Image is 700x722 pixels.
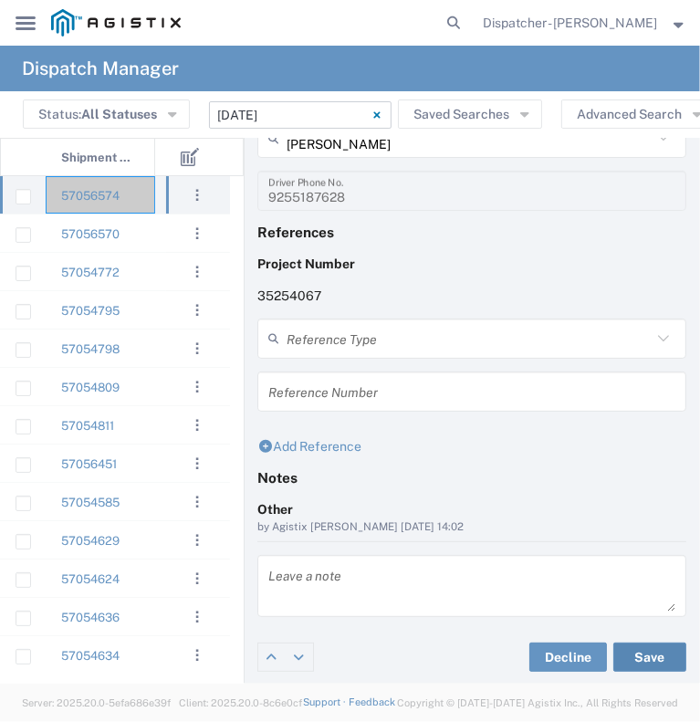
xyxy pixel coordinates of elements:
a: 57054636 [61,611,120,624]
div: Other [257,500,686,519]
button: ... [185,604,211,630]
span: Shipment No. [61,139,135,177]
button: Decline [529,643,607,672]
p: 35254067 [257,287,686,306]
button: ... [185,259,211,285]
span: Server: 2025.20.0-5efa686e39f [22,697,171,708]
span: . . . [196,453,200,475]
h4: References [257,224,686,240]
span: All Statuses [81,107,157,121]
button: ... [185,489,211,515]
button: ... [185,451,211,476]
button: Saved Searches [398,99,542,129]
a: 57056570 [61,227,120,241]
button: ... [185,413,211,438]
span: . . . [196,261,200,283]
button: ... [185,336,211,361]
a: 57054634 [61,649,120,663]
span: Client: 2025.20.0-8c6e0cf [179,697,302,708]
span: . . . [196,184,200,206]
span: . . . [196,223,200,245]
span: . . . [196,299,200,321]
a: Add Reference [257,439,362,454]
button: ... [185,643,211,668]
button: Save [613,643,686,672]
a: Support [303,696,349,707]
span: . . . [196,376,200,398]
span: . . . [196,491,200,513]
a: Feedback [349,696,395,707]
span: . . . [196,568,200,590]
button: ... [185,183,211,208]
a: 57054798 [61,342,120,356]
span: Copyright © [DATE]-[DATE] Agistix Inc., All Rights Reserved [397,696,678,711]
div: by Agistix [PERSON_NAME] [DATE] 14:02 [257,519,686,536]
button: ... [185,528,211,553]
a: 57054629 [61,534,120,548]
a: Edit next row [286,644,313,671]
button: ... [185,374,211,400]
span: . . . [196,414,200,436]
button: Dispatcher - [PERSON_NAME] [483,12,688,34]
a: 57054585 [61,496,120,509]
span: Dispatcher - Cameron Bowman [484,13,658,33]
span: . . . [196,529,200,551]
a: 57054624 [61,572,120,586]
span: . . . [196,606,200,628]
h4: Notes [257,469,686,486]
a: 57056451 [61,457,117,471]
a: 57054811 [61,419,114,433]
span: . . . [196,644,200,666]
button: ... [185,221,211,246]
a: Edit previous row [258,644,286,671]
a: 57056574 [61,189,120,203]
a: 57054772 [61,266,120,279]
span: . . . [196,338,200,360]
button: ... [185,298,211,323]
button: Status:All Statuses [23,99,190,129]
img: logo [51,9,181,37]
a: 57054795 [61,304,120,318]
a: 57054809 [61,381,120,394]
button: ... [185,566,211,591]
h4: Dispatch Manager [22,46,179,91]
p: Project Number [257,255,686,274]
